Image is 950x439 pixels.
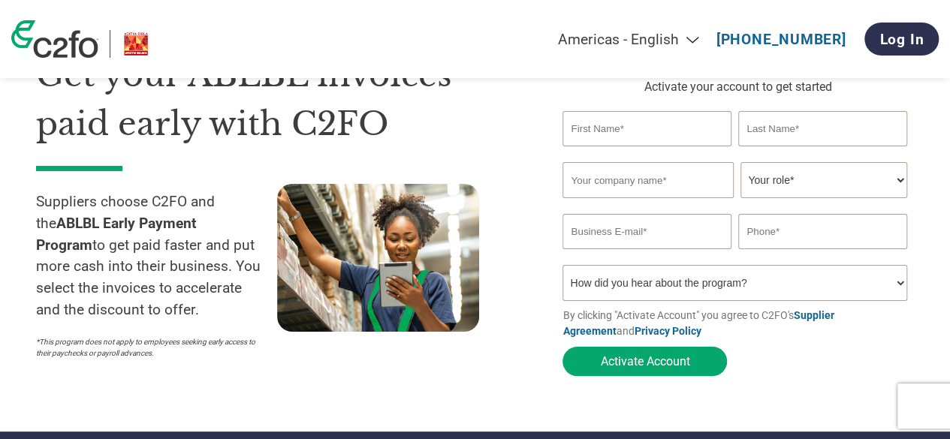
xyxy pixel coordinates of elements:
[864,23,939,56] a: Log In
[740,162,906,198] select: Title/Role
[36,215,197,254] strong: ABLBL Early Payment Program
[562,148,731,156] div: Invalid first name or first name is too long
[562,347,727,376] button: Activate Account
[738,251,906,259] div: Inavlid Phone Number
[562,251,731,259] div: Inavlid Email Address
[716,31,846,48] a: [PHONE_NUMBER]
[634,325,701,337] a: Privacy Policy
[562,200,906,208] div: Invalid company name or company name is too long
[122,30,150,58] img: ABLBL
[277,184,479,332] img: supply chain worker
[36,336,262,359] p: *This program does not apply to employees seeking early access to their paychecks or payroll adva...
[562,78,914,96] p: Activate your account to get started
[562,308,914,339] p: By clicking "Activate Account" you agree to C2FO's and
[11,20,98,58] img: c2fo logo
[36,51,517,148] h1: Get your ABLBL invoices paid early with C2FO
[738,148,906,156] div: Invalid last name or last name is too long
[562,111,731,146] input: First Name*
[738,111,906,146] input: Last Name*
[562,214,731,249] input: Invalid Email format
[562,162,733,198] input: Your company name*
[36,191,277,321] p: Suppliers choose C2FO and the to get paid faster and put more cash into their business. You selec...
[738,214,906,249] input: Phone*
